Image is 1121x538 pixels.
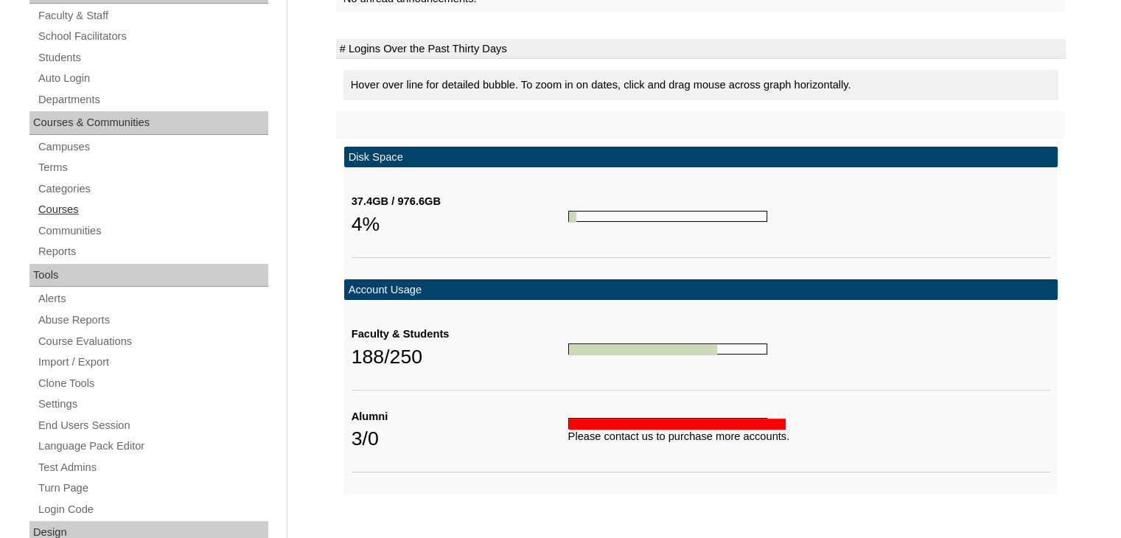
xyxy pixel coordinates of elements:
div: 4% [352,209,568,239]
div: 3/0 [352,424,568,453]
div: Tools [29,264,268,287]
a: Students [37,49,268,67]
div: Courses & Communities [29,111,268,135]
a: School Facilitators [37,27,268,46]
a: Alerts [37,290,268,308]
a: Abuse Reports [37,311,268,329]
a: Settings [37,395,268,413]
a: Login Code [37,500,268,519]
a: Courses [37,200,268,219]
a: Course Evaluations [37,332,268,351]
a: Import / Export [37,353,268,371]
a: Clone Tools [37,374,268,393]
a: Departments [37,91,268,109]
a: Communities [37,222,268,240]
div: Please contact us to purchase more accounts. [568,429,1050,444]
a: Terms [37,158,268,177]
div: 188/250 [352,342,568,371]
div: 37.4GB / 976.6GB [352,194,568,209]
a: Auto Login [37,69,268,88]
td: Account Usage [344,279,1058,301]
a: Language Pack Editor [37,437,268,455]
a: Categories [37,180,268,198]
a: End Users Session [37,416,268,435]
td: Disk Space [344,147,1058,168]
a: Reports [37,242,268,261]
a: Faculty & Staff [37,7,268,25]
div: Alumni [352,409,568,425]
a: Campuses [37,138,268,156]
a: Test Admins [37,458,268,477]
td: # Logins Over the Past Thirty Days [336,39,1066,60]
div: Faculty & Students [352,326,568,342]
a: Turn Page [37,479,268,497]
div: Hover over line for detailed bubble. To zoom in on dates, click and drag mouse across graph horiz... [343,70,1058,100]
